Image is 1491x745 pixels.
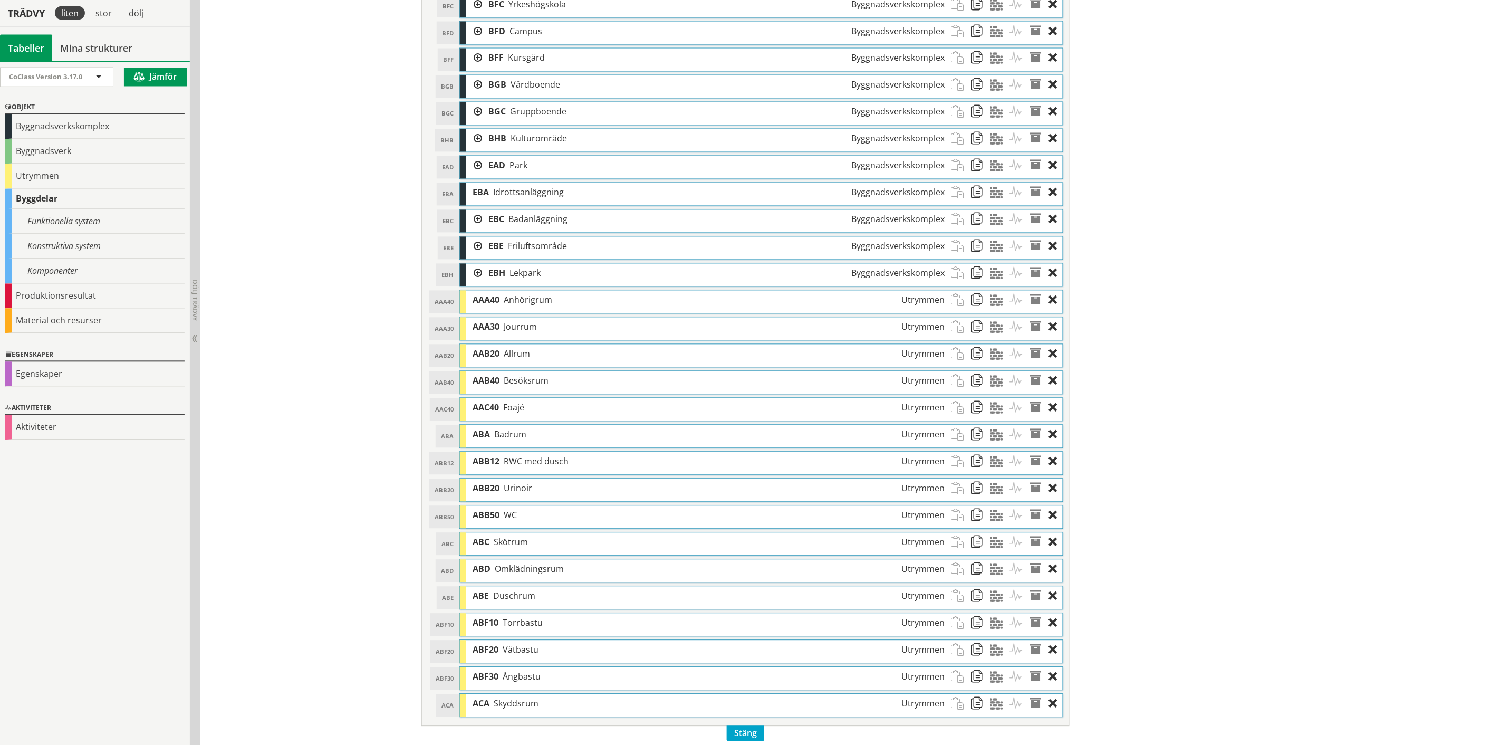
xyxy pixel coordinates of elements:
[990,506,1009,526] span: Material
[951,452,970,472] span: Klistra in strukturobjekt
[1029,506,1048,526] span: Egenskaper
[970,237,990,256] span: Kopiera strukturobjekt
[1029,129,1048,149] span: Egenskaper
[511,133,567,145] span: Kulturområde
[5,102,185,114] div: Objekt
[951,291,970,310] span: Klistra in strukturobjekt
[1029,237,1048,256] span: Egenskaper
[482,75,951,95] div: BGB
[473,187,489,198] span: EBA
[951,318,970,337] span: Klistra in strukturobjekt
[436,533,459,556] div: ABC
[466,667,951,687] div: ABF30
[990,452,1009,472] span: Material
[473,510,499,521] span: ABB50
[430,641,459,663] div: ABF20
[488,268,505,279] span: EBH
[990,560,1009,579] span: Material
[970,479,990,499] span: Kopiera strukturobjekt
[504,483,532,494] span: Urinoir
[488,52,504,64] span: BFF
[504,321,537,333] span: Jourrum
[1029,452,1048,472] span: Egenskaper
[990,291,1009,310] span: Material
[466,398,951,418] div: AAC40
[473,429,490,441] span: ABA
[1048,614,1063,633] div: Ta bort objekt
[901,617,945,629] span: Utrymmen
[1029,533,1048,552] span: Egenskaper
[1009,183,1029,203] span: Aktiviteter
[1029,641,1048,660] span: Egenskaper
[482,22,951,41] div: BFD
[990,479,1009,499] span: Material
[1048,264,1063,283] div: Ta bort objekt
[1009,102,1029,122] span: Aktiviteter
[1048,156,1063,176] div: Ta bort objekt
[1009,75,1029,95] span: Aktiviteter
[429,371,459,394] div: AAB40
[482,49,951,68] div: BFF
[990,425,1009,445] span: Material
[5,259,185,284] div: Komponenter
[1009,641,1029,660] span: Aktiviteter
[851,52,945,64] span: Byggnadsverkskomplex
[970,183,990,203] span: Kopiera strukturobjekt
[951,425,970,445] span: Klistra in strukturobjekt
[466,371,951,391] div: AAB40
[990,237,1009,256] span: Material
[970,560,990,579] span: Kopiera strukturobjekt
[482,237,951,256] div: EBE
[951,210,970,230] span: Klistra in strukturobjekt
[504,294,552,306] span: Anhörigrum
[503,617,543,629] span: Torrbastu
[488,214,504,225] span: EBC
[951,156,970,176] span: Klistra in strukturobjekt
[1048,479,1063,499] div: Ta bort objekt
[1009,587,1029,606] span: Aktiviteter
[1048,49,1063,68] div: Ta bort objekt
[466,425,951,445] div: ABA
[1048,345,1063,364] div: Ta bort objekt
[970,129,990,149] span: Kopiera strukturobjekt
[473,617,498,629] span: ABF10
[1029,345,1048,364] span: Egenskaper
[488,25,505,37] span: BFD
[901,294,945,306] span: Utrymmen
[437,587,459,609] div: ABE
[429,479,459,502] div: ABB20
[429,291,459,313] div: AAA40
[951,49,970,68] span: Klistra in strukturobjekt
[951,614,970,633] span: Klistra in strukturobjekt
[970,425,990,445] span: Kopiera strukturobjekt
[1029,22,1048,41] span: Egenskaper
[473,402,499,414] span: AAC40
[1009,129,1029,149] span: Aktiviteter
[509,160,527,171] span: Park
[503,402,524,414] span: Foajé
[1029,371,1048,391] span: Egenskaper
[1048,398,1063,418] div: Ta bort objekt
[1009,237,1029,256] span: Aktiviteter
[437,22,459,44] div: BFD
[482,264,951,283] div: EBH
[951,102,970,122] span: Klistra in strukturobjekt
[1009,156,1029,176] span: Aktiviteter
[901,321,945,333] span: Utrymmen
[970,318,990,337] span: Kopiera strukturobjekt
[466,587,951,606] div: ABE
[1029,264,1048,283] span: Egenskaper
[951,264,970,283] span: Klistra in strukturobjekt
[493,187,564,198] span: Idrottsanläggning
[851,106,945,118] span: Byggnadsverkskomplex
[508,214,567,225] span: Badanläggning
[1029,75,1048,95] span: Egenskaper
[970,641,990,660] span: Kopiera strukturobjekt
[509,268,541,279] span: Lekpark
[990,641,1009,660] span: Material
[466,614,951,633] div: ABF10
[436,102,459,125] div: BGC
[901,537,945,548] span: Utrymmen
[1009,614,1029,633] span: Aktiviteter
[970,452,990,472] span: Kopiera strukturobjekt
